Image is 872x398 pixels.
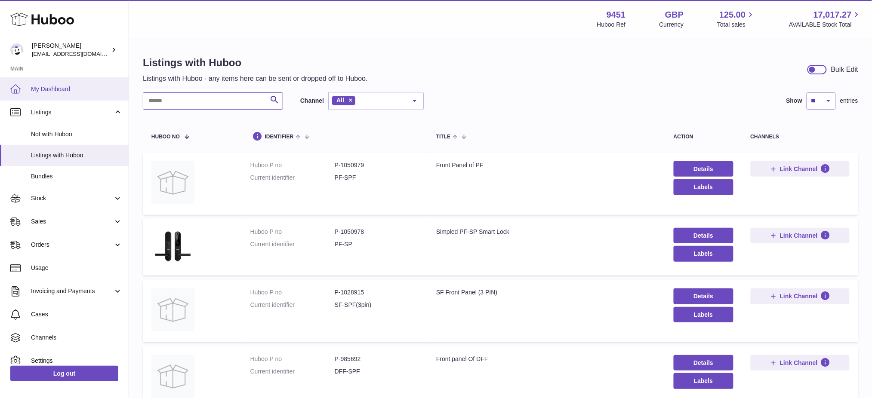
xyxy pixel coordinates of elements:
span: Listings with Huboo [31,151,122,159]
span: 17,017.27 [813,9,852,21]
img: internalAdmin-9451@internal.huboo.com [10,43,23,56]
span: 125.00 [719,9,746,21]
span: Bundles [31,172,122,181]
strong: GBP [665,9,684,21]
div: Currency [659,21,684,29]
span: Orders [31,241,113,249]
a: 17,017.27 AVAILABLE Stock Total [789,9,862,29]
span: Total sales [717,21,755,29]
span: Sales [31,217,113,226]
span: Usage [31,264,122,272]
span: Cases [31,310,122,318]
span: Settings [31,357,122,365]
span: Stock [31,194,113,202]
strong: 9451 [607,9,626,21]
span: AVAILABLE Stock Total [789,21,862,29]
a: 125.00 Total sales [717,9,755,29]
span: Listings [31,108,113,116]
div: [PERSON_NAME] [32,42,109,58]
span: Channels [31,334,122,342]
span: [EMAIL_ADDRESS][DOMAIN_NAME] [32,50,126,57]
a: Log out [10,366,118,381]
div: Huboo Ref [597,21,626,29]
span: My Dashboard [31,85,122,93]
span: Invoicing and Payments [31,287,113,295]
span: Not with Huboo [31,130,122,138]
